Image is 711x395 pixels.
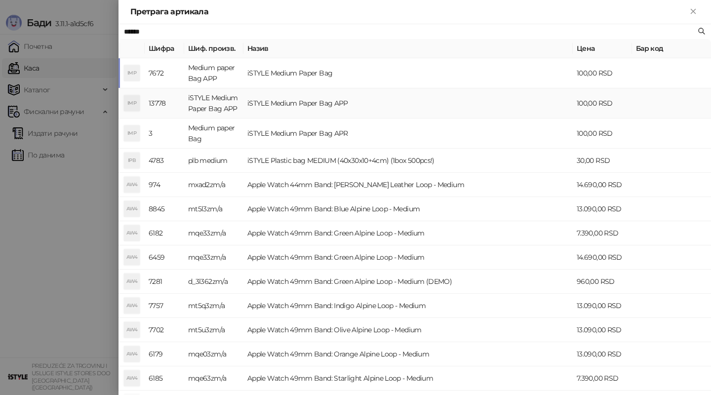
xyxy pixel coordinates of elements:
td: 14.690,00 RSD [573,173,632,197]
td: mt5l3zm/a [184,197,243,221]
div: IPB [124,153,140,168]
td: 6182 [145,221,184,245]
td: 100,00 RSD [573,88,632,118]
td: Medium paper Bag [184,118,243,149]
td: Apple Watch 49mm Band: Olive Alpine Loop - Medium [243,318,573,342]
td: d_3l362zm/a [184,270,243,294]
td: mt5q3zm/a [184,294,243,318]
th: Бар код [632,39,711,58]
td: mqe03zm/a [184,342,243,366]
th: Цена [573,39,632,58]
td: 100,00 RSD [573,118,632,149]
td: iSTYLE Medium Paper Bag [243,58,573,88]
div: IMP [124,125,140,141]
td: plb medium [184,149,243,173]
div: AW4 [124,249,140,265]
div: AW4 [124,274,140,289]
td: mqe33zm/a [184,245,243,270]
td: Apple Watch 49mm Band: Orange Alpine Loop - Medium [243,342,573,366]
td: 960,00 RSD [573,270,632,294]
td: 7.390,00 RSD [573,221,632,245]
td: 7702 [145,318,184,342]
td: 13.090,00 RSD [573,318,632,342]
td: 6179 [145,342,184,366]
td: 7281 [145,270,184,294]
td: 30,00 RSD [573,149,632,173]
div: AW4 [124,370,140,386]
div: AW4 [124,346,140,362]
td: 13.090,00 RSD [573,197,632,221]
td: 7.390,00 RSD [573,366,632,391]
td: 14.690,00 RSD [573,245,632,270]
td: 7672 [145,58,184,88]
td: 4783 [145,149,184,173]
div: IMP [124,65,140,81]
td: mt5u3zm/a [184,318,243,342]
div: AW4 [124,201,140,217]
td: iSTYLE Plastic bag MEDIUM (40x30x10+4cm) (1box 500pcs!) [243,149,573,173]
div: AW4 [124,298,140,314]
td: Apple Watch 49mm Band: Indigo Alpine Loop - Medium [243,294,573,318]
td: 7757 [145,294,184,318]
td: Apple Watch 49mm Band: Green Alpine Loop - Medium [243,245,573,270]
td: 8845 [145,197,184,221]
th: Назив [243,39,573,58]
td: mxad2zm/a [184,173,243,197]
div: IMP [124,95,140,111]
button: Close [687,6,699,18]
td: 13.090,00 RSD [573,294,632,318]
td: mqe63zm/a [184,366,243,391]
td: Apple Watch 49mm Band: Green Alpine Loop - Medium [243,221,573,245]
td: iSTYLE Medium Paper Bag APP [184,88,243,118]
td: Apple Watch 49mm Band: Green Alpine Loop - Medium (DEMO) [243,270,573,294]
td: Medium paper Bag APP [184,58,243,88]
td: iSTYLE Medium Paper Bag APR [243,118,573,149]
div: AW4 [124,225,140,241]
td: 974 [145,173,184,197]
div: AW4 [124,322,140,338]
td: iSTYLE Medium Paper Bag APP [243,88,573,118]
td: Apple Watch 49mm Band: Blue Alpine Loop - Medium [243,197,573,221]
td: mqe33zm/a [184,221,243,245]
td: Apple Watch 49mm Band: Starlight Alpine Loop - Medium [243,366,573,391]
td: 100,00 RSD [573,58,632,88]
td: 13778 [145,88,184,118]
td: 3 [145,118,184,149]
div: Претрага артикала [130,6,687,18]
th: Шифра [145,39,184,58]
td: Apple Watch 44mm Band: [PERSON_NAME] Leather Loop - Medium [243,173,573,197]
td: 13.090,00 RSD [573,342,632,366]
td: 6185 [145,366,184,391]
td: 6459 [145,245,184,270]
th: Шиф. произв. [184,39,243,58]
div: AW4 [124,177,140,193]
